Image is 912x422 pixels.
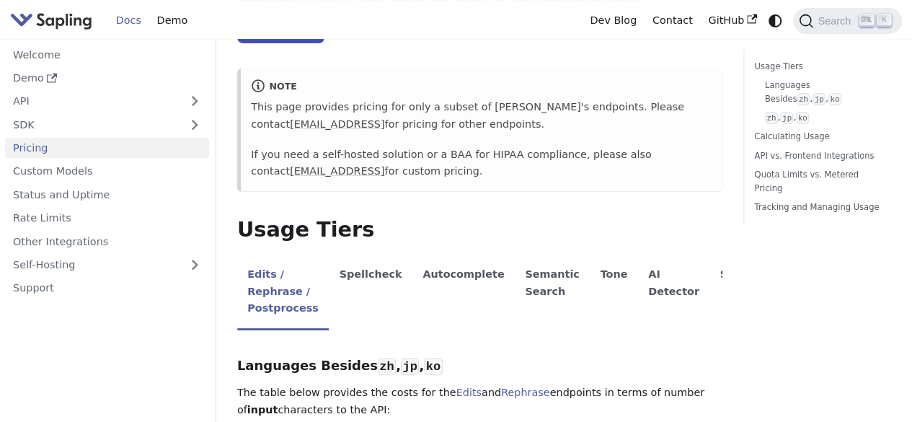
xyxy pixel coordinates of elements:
li: AI Detector [638,256,710,330]
li: Semantic Search [515,256,590,330]
a: [EMAIL_ADDRESS] [290,165,384,177]
a: Usage Tiers [754,60,886,74]
a: Calculating Usage [754,130,886,144]
a: GitHub [700,9,764,32]
a: API vs. Frontend Integrations [754,149,886,163]
code: jp [401,358,419,375]
strong: input [247,404,278,416]
li: SDK [709,256,754,330]
a: SDK [5,114,180,135]
a: [EMAIL_ADDRESS] [290,118,384,130]
a: Other Integrations [5,231,209,252]
li: Autocomplete [412,256,515,330]
p: The table below provides the costs for the and endpoints in terms of number of characters to the ... [237,384,722,419]
img: Sapling.ai [10,10,92,31]
code: ko [424,358,442,375]
a: Languages Besideszh,jp,ko [765,79,881,106]
li: Tone [590,256,638,330]
a: Support [5,278,209,299]
a: Contact [645,9,701,32]
a: zh,jp,ko [765,111,881,125]
li: Spellcheck [329,256,412,330]
h2: Usage Tiers [237,217,722,243]
a: Demo [149,9,195,32]
a: Tracking and Managing Usage [754,201,886,214]
a: Quota Limits vs. Metered Pricing [754,168,886,195]
button: Expand sidebar category 'API' [180,91,209,112]
a: Pricing [5,138,209,159]
p: If you need a self-hosted solution or a BAA for HIPAA compliance, please also contact for custom ... [251,146,712,181]
button: Search (Ctrl+K) [793,8,901,34]
a: Demo [5,68,209,89]
a: Sapling.ai [10,10,97,31]
button: Switch between dark and light mode (currently system mode) [765,10,786,31]
li: Edits / Rephrase / Postprocess [237,256,329,330]
code: zh [797,93,810,105]
kbd: K [877,14,891,27]
a: Docs [108,9,149,32]
h3: Languages Besides , , [237,358,722,374]
code: jp [780,112,793,124]
a: Dev Blog [582,9,644,32]
code: jp [813,93,825,105]
code: ko [796,112,809,124]
a: Edits [456,387,482,398]
code: zh [765,112,778,124]
a: Self-Hosting [5,255,209,276]
a: Rephrase [501,387,550,398]
a: Status and Uptime [5,184,209,205]
a: API [5,91,180,112]
a: Custom Models [5,161,209,182]
a: Welcome [5,44,209,65]
span: Search [813,15,859,27]
code: zh [378,358,396,375]
div: note [251,79,712,96]
p: This page provides pricing for only a subset of [PERSON_NAME]'s endpoints. Please contact for pri... [251,99,712,133]
button: Expand sidebar category 'SDK' [180,114,209,135]
code: ko [828,93,841,105]
a: Rate Limits [5,208,209,229]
